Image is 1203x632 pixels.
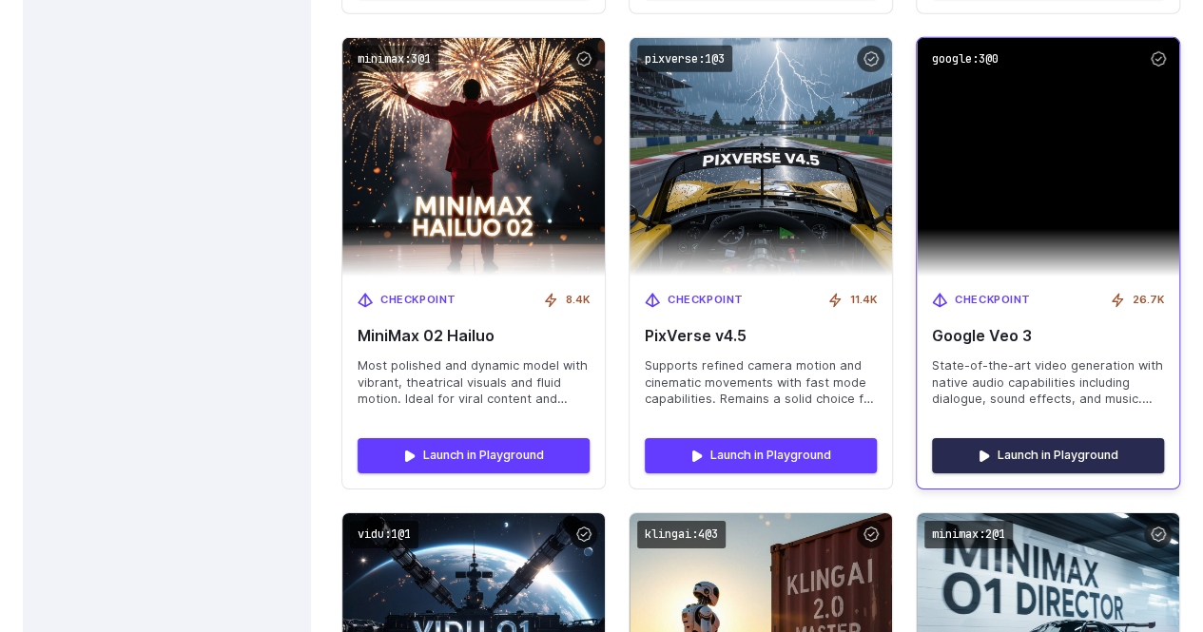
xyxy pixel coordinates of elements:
code: klingai:4@3 [637,521,726,548]
code: minimax:3@1 [350,46,438,73]
a: Launch in Playground [932,438,1164,472]
span: Checkpoint [955,292,1031,309]
code: minimax:2@1 [924,521,1013,548]
span: Supports refined camera motion and cinematic movements with fast mode capabilities. Remains a sol... [645,357,877,409]
span: Most polished and dynamic model with vibrant, theatrical visuals and fluid motion. Ideal for vira... [358,357,590,409]
span: State-of-the-art video generation with native audio capabilities including dialogue, sound effect... [932,357,1164,409]
span: Checkpoint [380,292,456,309]
span: Checkpoint [668,292,744,309]
span: 11.4K [850,292,877,309]
img: PixVerse v4.5 [630,38,892,277]
img: MiniMax 02 Hailuo [342,38,605,277]
span: MiniMax 02 Hailuo [358,327,590,345]
code: vidu:1@1 [350,521,418,548]
span: PixVerse v4.5 [645,327,877,345]
span: 26.7K [1133,292,1164,309]
code: google:3@0 [924,46,1006,73]
code: pixverse:1@3 [637,46,732,73]
span: Google Veo 3 [932,327,1164,345]
a: Launch in Playground [645,438,877,472]
a: Launch in Playground [358,438,590,472]
span: 8.4K [566,292,590,309]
